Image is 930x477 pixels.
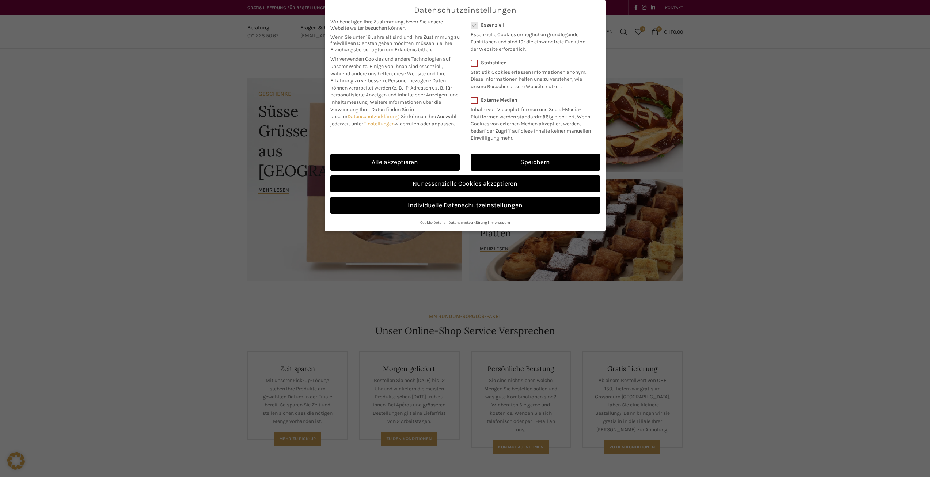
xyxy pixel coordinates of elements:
[471,97,595,103] label: Externe Medien
[330,197,600,214] a: Individuelle Datenschutzeinstellungen
[363,121,395,127] a: Einstellungen
[471,66,591,90] p: Statistik Cookies erfassen Informationen anonym. Diese Informationen helfen uns zu verstehen, wie...
[490,220,510,225] a: Impressum
[330,19,460,31] span: Wir benötigen Ihre Zustimmung, bevor Sie unsere Website weiter besuchen können.
[471,60,591,66] label: Statistiken
[420,220,446,225] a: Cookie-Details
[448,220,487,225] a: Datenschutzerklärung
[471,103,595,142] p: Inhalte von Videoplattformen und Social-Media-Plattformen werden standardmäßig blockiert. Wenn Co...
[471,28,591,53] p: Essenzielle Cookies ermöglichen grundlegende Funktionen und sind für die einwandfreie Funktion de...
[348,113,399,120] a: Datenschutzerklärung
[330,99,441,120] span: Weitere Informationen über die Verwendung Ihrer Daten finden Sie in unserer .
[471,154,600,171] a: Speichern
[330,154,460,171] a: Alle akzeptieren
[330,113,456,127] span: Sie können Ihre Auswahl jederzeit unter widerrufen oder anpassen.
[414,5,516,15] span: Datenschutzeinstellungen
[330,175,600,192] a: Nur essenzielle Cookies akzeptieren
[471,22,591,28] label: Essenziell
[330,34,460,53] span: Wenn Sie unter 16 Jahre alt sind und Ihre Zustimmung zu freiwilligen Diensten geben möchten, müss...
[330,56,451,84] span: Wir verwenden Cookies und andere Technologien auf unserer Website. Einige von ihnen sind essenzie...
[330,77,459,105] span: Personenbezogene Daten können verarbeitet werden (z. B. IP-Adressen), z. B. für personalisierte A...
